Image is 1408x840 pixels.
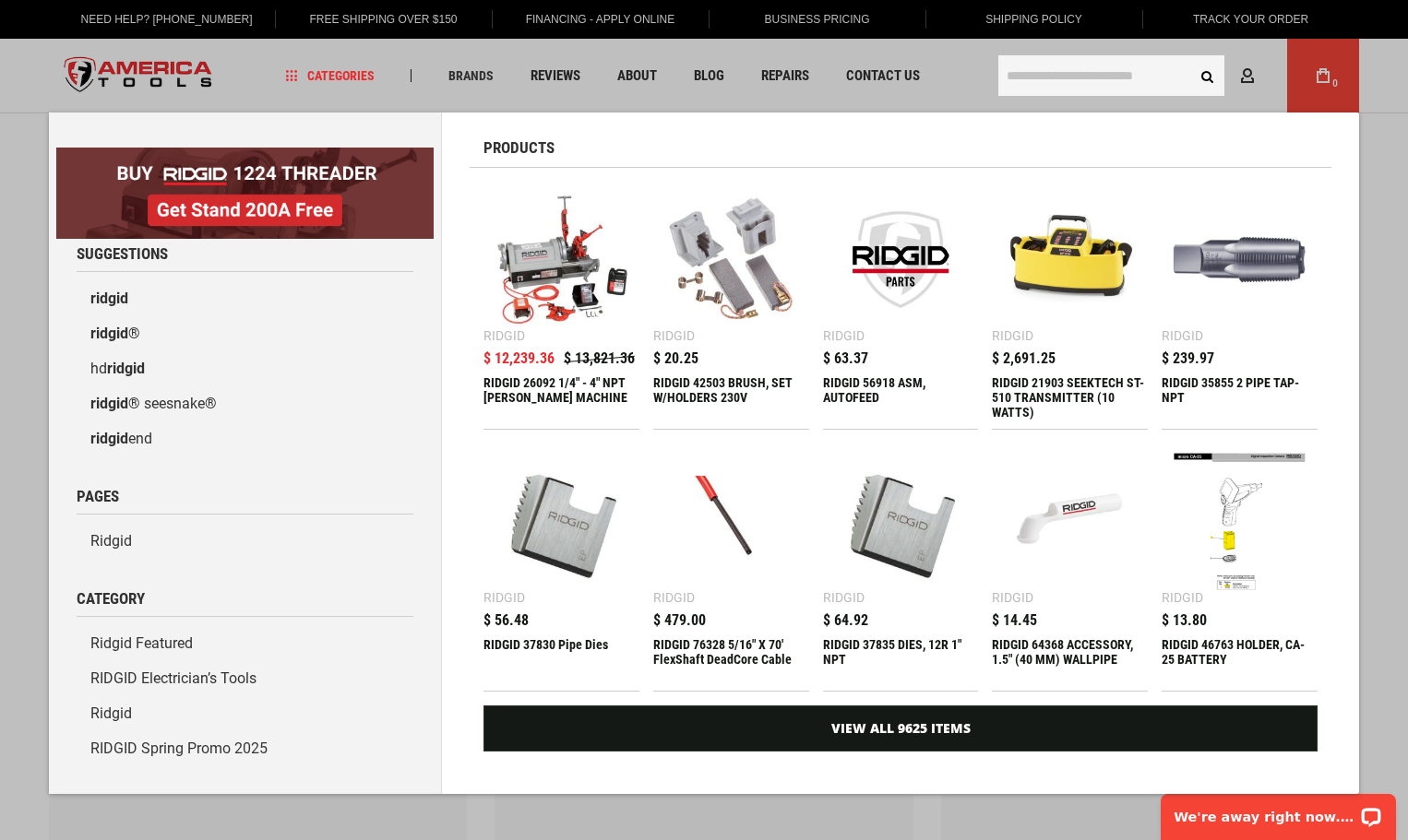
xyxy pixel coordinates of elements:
[90,430,128,447] b: ridgid
[823,351,868,366] span: $ 63.37
[493,453,630,590] img: RIDGID 37830 Pipe Dies
[823,444,979,691] a: RIDGID 37835 DIES, 12R 1 Ridgid $ 64.92 RIDGID 37835 DIES, 12R 1" NPT
[483,613,529,628] span: $ 56.48
[1162,329,1203,342] div: Ridgid
[1162,351,1214,366] span: $ 239.97
[483,637,639,681] div: RIDGID 37830 Pipe Dies
[992,182,1148,429] a: RIDGID 21903 SEEKTECH ST-510 TRANSMITTER (10 WATTS) Ridgid $ 2,691.25 RIDGID 21903 SEEKTECH ST-51...
[823,329,865,342] div: Ridgid
[483,375,639,420] div: RIDGID 26092 1/4
[823,637,979,681] div: RIDGID 37835 DIES, 12R 1
[56,148,434,239] img: BOGO: Buy RIDGID® 1224 Threader, Get Stand 200A Free!
[662,191,800,328] img: RIDGID 42503 BRUSH, SET W/HOLDERS 230V
[823,591,865,604] div: Ridgid
[653,351,698,366] span: $ 20.25
[1162,613,1207,628] span: $ 13.80
[653,375,809,420] div: RIDGID 42503 BRUSH, SET W/HOLDERS 230V
[77,489,119,504] span: Pages
[992,444,1148,691] a: RIDGID 64368 ACCESSORY, 1.5 Ridgid $ 14.45 RIDGID 64368 ACCESSORY, 1.5" (40 MM) WALLPIPE
[823,375,979,420] div: RIDGID 56918 ASM, AUTOFEED
[1162,637,1318,681] div: RIDGID 46763 HOLDER, CA-25 BATTERY
[992,375,1148,420] div: RIDGID 21903 SEEKTECH ST-510 TRANSMITTER (10 WATTS)
[653,329,695,342] div: Ridgid
[1189,58,1224,93] button: Search
[992,351,1056,366] span: $ 2,691.25
[662,453,800,590] img: RIDGID 76328 5/16
[992,613,1037,628] span: $ 14.45
[823,182,979,429] a: RIDGID 56918 ASM, AUTOFEED Ridgid $ 63.37 RIDGID 56918 ASM, AUTOFEED
[77,731,413,766] a: RIDGID Spring Promo 2025
[77,696,413,731] a: Ridgid
[440,64,502,89] a: Brands
[448,69,494,82] span: Brands
[483,591,525,604] div: Ridgid
[77,661,413,696] a: RIDGID Electrician’s Tools
[483,444,639,691] a: RIDGID 37830 Pipe Dies Ridgid $ 56.48 RIDGID 37830 Pipe Dies
[1171,453,1308,590] img: RIDGID 46763 HOLDER, CA-25 BATTERY
[90,290,128,307] b: ridgid
[992,329,1033,342] div: Ridgid
[1001,191,1139,328] img: RIDGID 21903 SEEKTECH ST-510 TRANSMITTER (10 WATTS)
[653,637,809,681] div: RIDGID 76328 5/16
[77,351,413,386] a: hdridgid
[653,613,706,628] span: $ 479.00
[1171,191,1308,328] img: RIDGID 35855 2 PIPE TAP-NPT
[77,386,413,421] a: ridgid® seesnake®
[992,591,1033,604] div: Ridgid
[1001,453,1139,590] img: RIDGID 64368 ACCESSORY, 1.5
[992,637,1148,681] div: RIDGID 64368 ACCESSORY, 1.5
[483,182,639,429] a: RIDGID 26092 1/4 Ridgid $ 13,821.36 $ 12,239.36 RIDGID 26092 1/4" - 4" NPT [PERSON_NAME] MACHINE
[1162,182,1318,429] a: RIDGID 35855 2 PIPE TAP-NPT Ridgid $ 239.97 RIDGID 35855 2 PIPE TAP-NPT
[493,191,630,328] img: RIDGID 26092 1/4
[483,329,525,342] div: Ridgid
[823,613,868,628] span: $ 64.92
[90,395,128,412] b: ridgid
[483,351,555,366] span: $ 12,239.36
[1162,444,1318,691] a: RIDGID 46763 HOLDER, CA-25 BATTERY Ridgid $ 13.80 RIDGID 46763 HOLDER, CA-25 BATTERY
[278,64,383,89] a: Categories
[56,148,434,161] a: BOGO: Buy RIDGID® 1224 Threader, Get Stand 200A Free!
[77,281,413,316] a: ridgid
[77,421,413,456] a: ridgidend
[77,524,413,559] a: Ridgid
[653,591,695,604] div: Ridgid
[564,351,635,366] span: $ 13,821.36
[77,316,413,351] a: ridgid®
[1162,591,1203,604] div: Ridgid
[77,626,413,661] a: Ridgid Featured
[90,325,128,342] b: ridgid
[653,182,809,429] a: RIDGID 42503 BRUSH, SET W/HOLDERS 230V Ridgid $ 20.25 RIDGID 42503 BRUSH, SET W/HOLDERS 230V
[77,591,145,607] span: Category
[286,69,375,82] span: Categories
[1162,375,1318,420] div: RIDGID 35855 2 PIPE TAP-NPT
[77,246,168,262] span: Suggestions
[1149,782,1408,840] iframe: LiveChat chat widget
[832,453,970,590] img: RIDGID 37835 DIES, 12R 1
[483,705,1318,751] a: View All 9625 Items
[483,140,555,156] span: Products
[832,191,970,328] img: RIDGID 56918 ASM, AUTOFEED
[107,360,145,377] b: ridgid
[653,444,809,691] a: RIDGID 76328 5/16 Ridgid $ 479.00 RIDGID 76328 5/16" X 70' FlexShaft DeadCore Cable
